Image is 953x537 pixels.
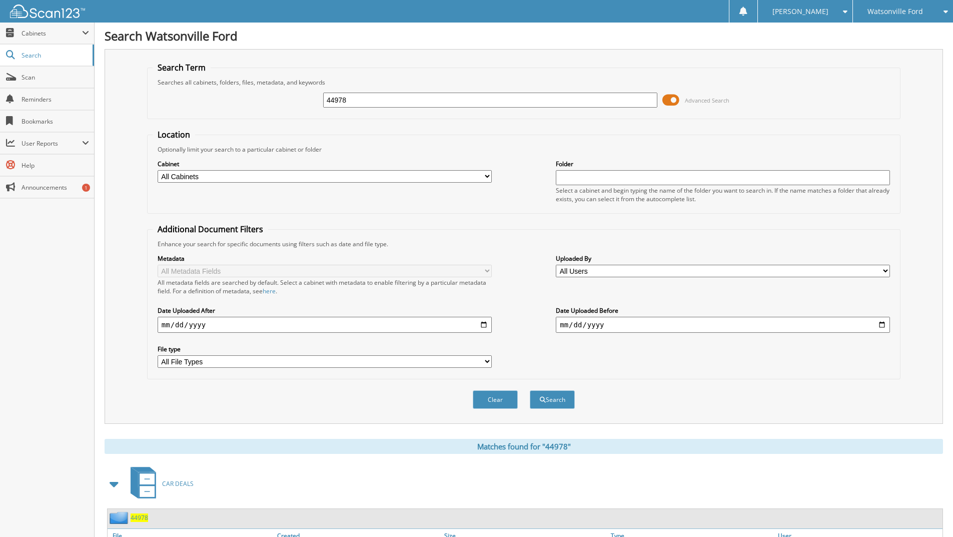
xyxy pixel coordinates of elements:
[158,317,492,333] input: start
[158,160,492,168] label: Cabinet
[556,306,890,315] label: Date Uploaded Before
[867,9,923,15] span: Watsonville Ford
[22,161,89,170] span: Help
[162,479,194,488] span: CAR DEALS
[473,390,518,409] button: Clear
[22,117,89,126] span: Bookmarks
[153,240,895,248] div: Enhance your search for specific documents using filters such as date and file type.
[22,51,88,60] span: Search
[22,139,82,148] span: User Reports
[153,145,895,154] div: Optionally limit your search to a particular cabinet or folder
[22,73,89,82] span: Scan
[530,390,575,409] button: Search
[10,5,85,18] img: scan123-logo-white.svg
[153,78,895,87] div: Searches all cabinets, folders, files, metadata, and keywords
[685,97,729,104] span: Advanced Search
[556,186,890,203] div: Select a cabinet and begin typing the name of the folder you want to search in. If the name match...
[158,254,492,263] label: Metadata
[772,9,828,15] span: [PERSON_NAME]
[82,184,90,192] div: 1
[153,62,211,73] legend: Search Term
[556,317,890,333] input: end
[158,345,492,353] label: File type
[125,464,194,503] a: CAR DEALS
[131,513,148,522] a: 44978
[153,129,195,140] legend: Location
[105,439,943,454] div: Matches found for "44978"
[110,511,131,524] img: folder2.png
[22,183,89,192] span: Announcements
[556,254,890,263] label: Uploaded By
[105,28,943,44] h1: Search Watsonville Ford
[153,224,268,235] legend: Additional Document Filters
[22,95,89,104] span: Reminders
[556,160,890,168] label: Folder
[22,29,82,38] span: Cabinets
[158,278,492,295] div: All metadata fields are searched by default. Select a cabinet with metadata to enable filtering b...
[158,306,492,315] label: Date Uploaded After
[263,287,276,295] a: here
